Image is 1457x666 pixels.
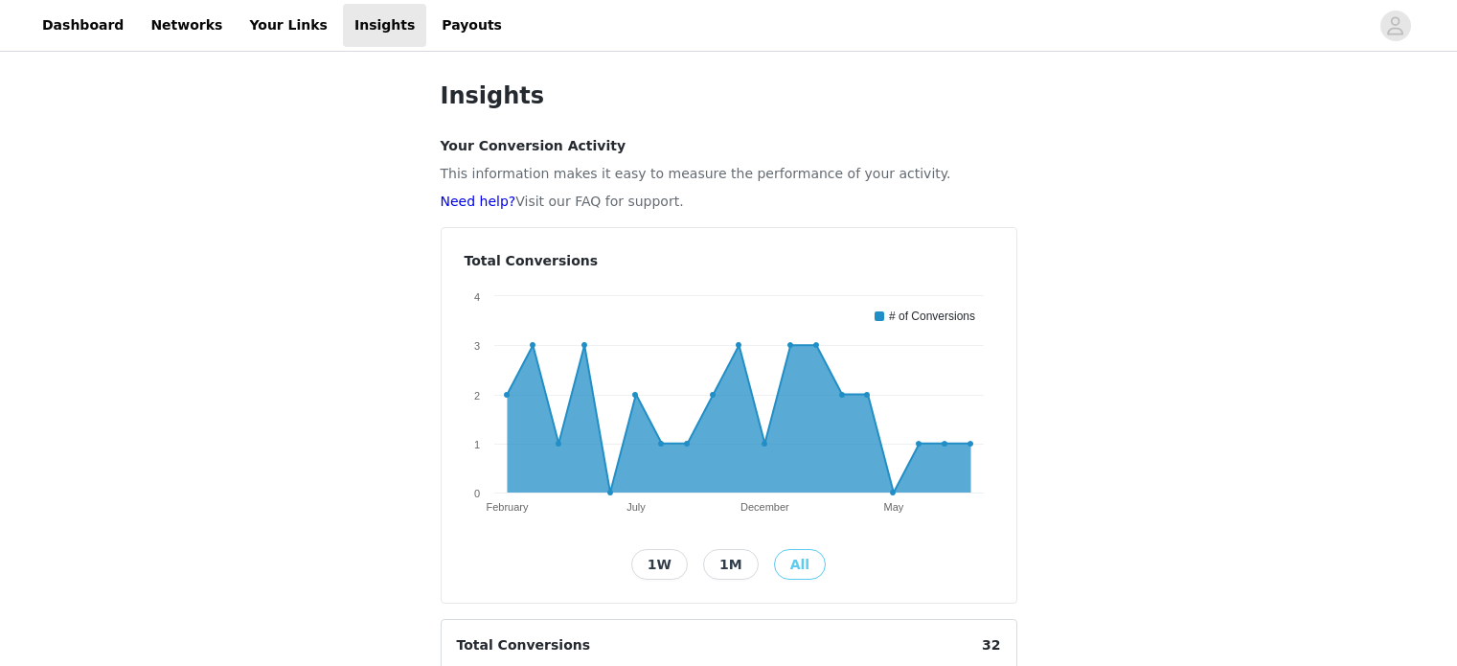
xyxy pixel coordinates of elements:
h1: Insights [441,79,1017,113]
h4: Total Conversions [465,251,993,271]
a: Networks [139,4,234,47]
text: February [486,501,529,513]
p: This information makes it easy to measure the performance of your activity. [441,164,1017,184]
text: July [626,501,646,513]
button: 1M [703,549,759,580]
text: December [740,501,789,513]
a: Your Links [238,4,339,47]
text: 1 [473,439,479,450]
div: avatar [1386,11,1404,41]
text: 3 [473,340,479,352]
text: May [883,501,903,513]
a: Payouts [430,4,513,47]
text: 4 [473,291,479,303]
button: 1W [631,549,688,580]
a: Dashboard [31,4,135,47]
text: 2 [473,390,479,402]
text: # of Conversions [889,310,975,323]
text: 0 [473,488,479,499]
h4: Your Conversion Activity [441,136,1017,156]
button: All [774,549,826,580]
a: Insights [343,4,426,47]
a: Need help? [441,194,516,209]
p: Visit our FAQ for support. [441,192,1017,212]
